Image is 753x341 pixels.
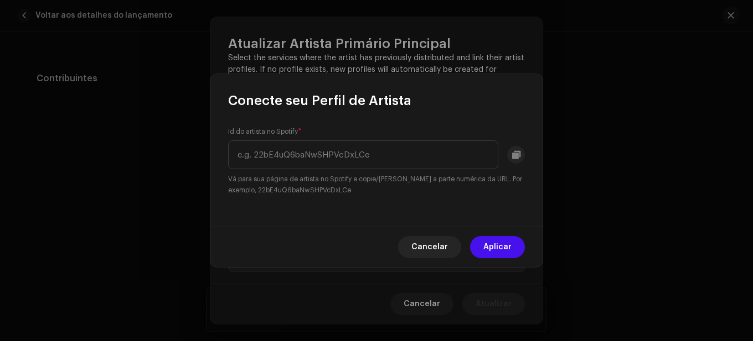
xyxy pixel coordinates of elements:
small: Vá para sua página de artista no Spotify e copie/[PERSON_NAME] a parte numérica da URL. Por exemp... [228,174,525,196]
span: Aplicar [483,236,512,258]
label: Id do artista no Spotify [228,127,302,136]
input: e.g. 22bE4uQ6baNwSHPVcDxLCe [228,140,498,169]
button: Cancelar [398,236,461,258]
span: Cancelar [411,236,448,258]
span: Conecte seu Perfil de Artista [228,92,411,109]
button: Aplicar [470,236,525,258]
